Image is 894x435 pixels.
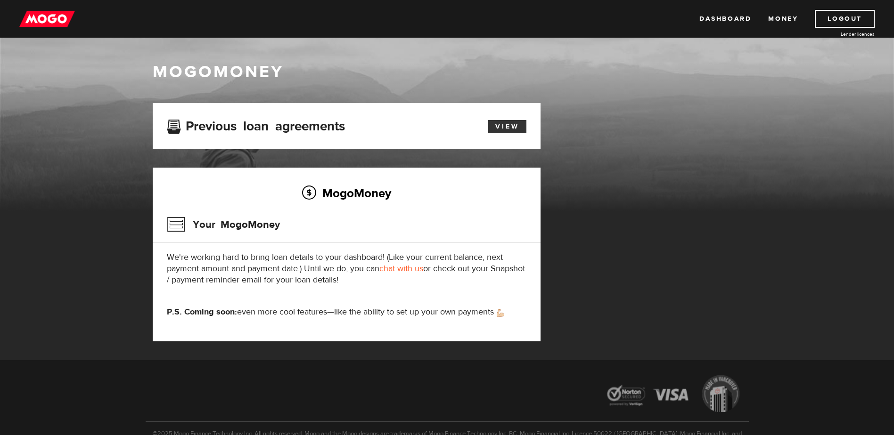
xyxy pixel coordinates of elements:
a: View [488,120,526,133]
strong: P.S. Coming soon: [167,306,237,317]
h3: Previous loan agreements [167,119,345,131]
p: even more cool features—like the ability to set up your own payments [167,306,526,318]
h3: Your MogoMoney [167,212,280,237]
a: Lender licences [804,31,875,38]
a: chat with us [379,263,423,274]
p: We're working hard to bring loan details to your dashboard! (Like your current balance, next paym... [167,252,526,286]
a: Money [768,10,798,28]
a: Dashboard [699,10,751,28]
a: Logout [815,10,875,28]
h1: MogoMoney [153,62,742,82]
img: strong arm emoji [497,309,504,317]
iframe: LiveChat chat widget [705,216,894,435]
img: legal-icons-92a2ffecb4d32d839781d1b4e4802d7b.png [598,368,749,421]
h2: MogoMoney [167,183,526,203]
img: mogo_logo-11ee424be714fa7cbb0f0f49df9e16ec.png [19,10,75,28]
